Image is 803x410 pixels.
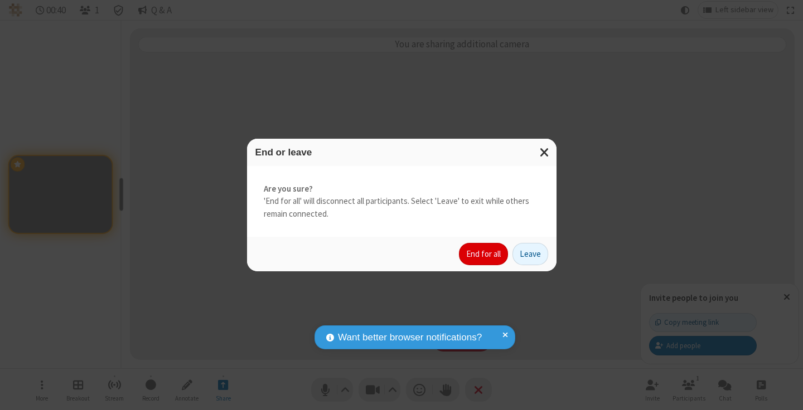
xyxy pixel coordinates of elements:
[264,183,540,196] strong: Are you sure?
[512,243,548,265] button: Leave
[533,139,557,166] button: Close modal
[255,147,548,158] h3: End or leave
[459,243,508,265] button: End for all
[247,166,557,237] div: 'End for all' will disconnect all participants. Select 'Leave' to exit while others remain connec...
[338,330,482,345] span: Want better browser notifications?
